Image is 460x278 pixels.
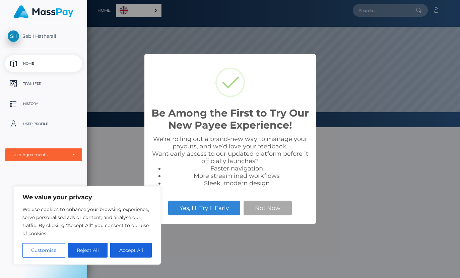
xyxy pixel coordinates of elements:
[8,59,79,69] p: Home
[168,201,240,215] button: Yes, I’ll Try It Early
[14,5,73,18] img: MassPay
[22,205,152,237] p: We use cookies to enhance your browsing experience, serve personalised ads or content, and analys...
[8,79,79,89] p: Transfer
[8,119,79,129] p: User Profile
[244,201,292,215] button: Not Now
[151,135,309,187] div: We're rolling out a brand-new way to manage your payouts, and we’d love your feedback. Want early...
[165,180,309,187] li: Sleek, modern design
[12,152,67,157] div: User Agreements
[8,99,79,109] p: History
[22,243,65,258] button: Customise
[5,33,82,39] span: Seb I Hatherall
[13,186,161,265] div: We value your privacy
[165,165,309,172] li: Faster navigation
[165,172,309,180] li: More streamlined workflows
[68,243,108,258] button: Reject All
[110,243,152,258] button: Accept All
[22,193,152,201] p: We value your privacy
[5,148,82,161] button: User Agreements
[151,107,309,131] h2: Be Among the First to Try Our New Payee Experience!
